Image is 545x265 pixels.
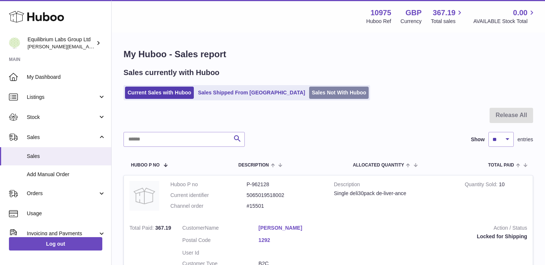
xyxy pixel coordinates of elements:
span: Stock [27,114,98,121]
label: Show [471,136,485,143]
div: Single deli30pack de-liver-ance [334,190,454,197]
dt: User Id [182,249,259,256]
img: h.woodrow@theliverclinic.com [9,38,20,49]
span: Description [238,163,269,168]
dd: P-962128 [247,181,323,188]
a: Sales Not With Huboo [309,87,369,99]
strong: Description [334,181,454,190]
dd: 5065019518002 [247,192,323,199]
div: Locked for Shipping [346,233,527,240]
span: [PERSON_NAME][EMAIL_ADDRESS][DOMAIN_NAME] [28,43,149,49]
td: 10 [459,175,533,219]
strong: Quantity Sold [465,181,499,189]
span: Customer [182,225,205,231]
div: Currency [401,18,422,25]
span: Invoicing and Payments [27,230,98,237]
span: Orders [27,190,98,197]
a: 367.19 Total sales [431,8,464,25]
a: 0.00 AVAILABLE Stock Total [473,8,536,25]
strong: 10975 [371,8,391,18]
span: AVAILABLE Stock Total [473,18,536,25]
span: Huboo P no [131,163,160,168]
dt: Huboo P no [170,181,247,188]
a: [PERSON_NAME] [259,224,335,232]
span: entries [517,136,533,143]
dt: Postal Code [182,237,259,246]
a: Sales Shipped From [GEOGRAPHIC_DATA] [195,87,308,99]
a: Log out [9,237,102,251]
span: Sales [27,153,106,160]
span: 0.00 [513,8,528,18]
dt: Name [182,224,259,233]
strong: Action / Status [346,224,527,233]
span: 367.19 [155,225,171,231]
span: My Dashboard [27,74,106,81]
span: 367.19 [433,8,455,18]
dt: Current identifier [170,192,247,199]
div: Equilibrium Labs Group Ltd [28,36,94,50]
img: no-photo.jpg [129,181,159,211]
a: 1292 [259,237,335,244]
strong: Total Paid [129,225,155,233]
span: ALLOCATED Quantity [353,163,404,168]
h1: My Huboo - Sales report [124,48,533,60]
dd: #15501 [247,203,323,210]
strong: GBP [405,8,421,18]
div: Huboo Ref [366,18,391,25]
span: Usage [27,210,106,217]
span: Total paid [488,163,514,168]
span: Add Manual Order [27,171,106,178]
h2: Sales currently with Huboo [124,68,219,78]
span: Listings [27,94,98,101]
a: Current Sales with Huboo [125,87,194,99]
span: Sales [27,134,98,141]
span: Total sales [431,18,464,25]
dt: Channel order [170,203,247,210]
